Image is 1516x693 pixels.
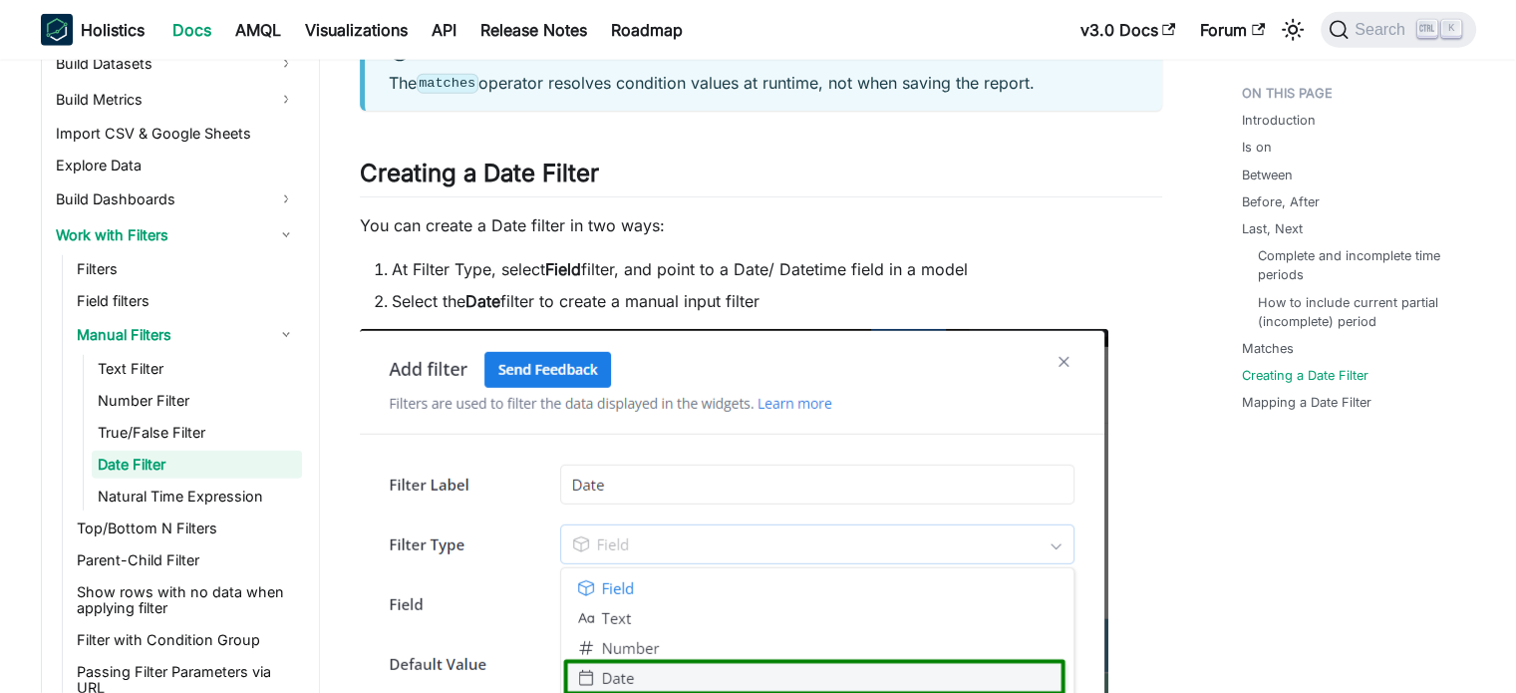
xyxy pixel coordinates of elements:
[71,578,302,622] a: Show rows with no data when applying filter
[41,14,73,46] img: Holistics
[1321,12,1475,48] button: Search (Ctrl+K)
[71,255,302,283] a: Filters
[392,257,1162,281] li: At Filter Type, select filter, and point to a Date/ Datetime field in a model
[389,71,1138,95] p: The operator resolves condition values at runtime, not when saving the report.
[92,451,302,479] a: Date Filter
[92,387,302,415] a: Number Filter
[50,84,302,116] a: Build Metrics
[1242,339,1294,358] a: Matches
[50,152,302,179] a: Explore Data
[1242,138,1272,157] a: Is on
[465,291,500,311] strong: Date
[50,183,302,215] a: Build Dashboards
[360,213,1162,237] p: You can create a Date filter in two ways:
[1349,21,1417,39] span: Search
[1242,219,1303,238] a: Last, Next
[1068,14,1188,46] a: v3.0 Docs
[392,289,1162,313] li: Select the filter to create a manual input filter
[92,355,302,383] a: Text Filter
[50,120,302,148] a: Import CSV & Google Sheets
[1188,14,1277,46] a: Forum
[1242,192,1320,211] a: Before, After
[71,546,302,574] a: Parent-Child Filter
[545,259,581,279] strong: Field
[92,483,302,511] a: Natural Time Expression
[1242,111,1316,130] a: Introduction
[1441,20,1461,38] kbd: K
[599,14,695,46] a: Roadmap
[223,14,293,46] a: AMQL
[1242,366,1368,385] a: Creating a Date Filter
[293,14,420,46] a: Visualizations
[1258,246,1456,284] a: Complete and incomplete time periods
[92,419,302,447] a: True/False Filter
[1242,166,1293,184] a: Between
[1277,14,1309,46] button: Switch between dark and light mode (currently light mode)
[71,319,302,351] a: Manual Filters
[420,14,468,46] a: API
[1258,293,1456,331] a: How to include current partial (incomplete) period
[71,626,302,654] a: Filter with Condition Group
[468,14,599,46] a: Release Notes
[81,18,145,42] b: Holistics
[160,14,223,46] a: Docs
[71,287,302,315] a: Field filters
[1242,393,1371,412] a: Mapping a Date Filter
[71,515,302,542] a: Top/Bottom N Filters
[417,74,478,94] code: matches
[21,60,320,693] nav: Docs sidebar
[41,14,145,46] a: HolisticsHolistics
[50,48,302,80] a: Build Datasets
[360,159,1162,196] h2: Creating a Date Filter
[50,219,302,251] a: Work with Filters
